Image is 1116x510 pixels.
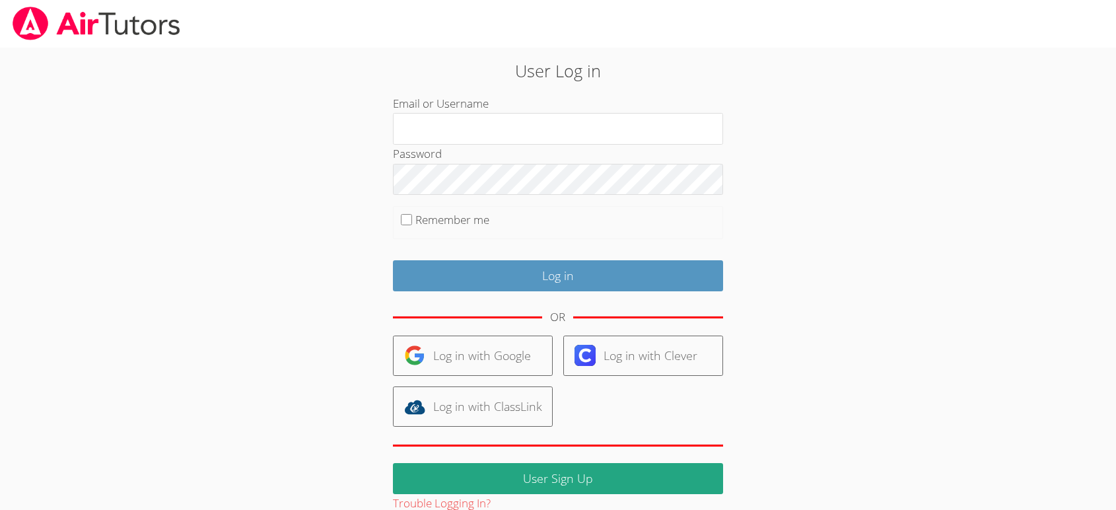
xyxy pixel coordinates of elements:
[550,308,565,327] div: OR
[393,336,553,376] a: Log in with Google
[415,212,489,227] label: Remember me
[257,58,860,83] h2: User Log in
[393,386,553,427] a: Log in with ClassLink
[393,96,489,111] label: Email or Username
[575,345,596,366] img: clever-logo-6eab21bc6e7a338710f1a6ff85c0baf02591cd810cc4098c63d3a4b26e2feb20.svg
[404,396,425,418] img: classlink-logo-d6bb404cc1216ec64c9a2012d9dc4662098be43eaf13dc465df04b49fa7ab582.svg
[563,336,723,376] a: Log in with Clever
[393,146,442,161] label: Password
[11,7,182,40] img: airtutors_banner-c4298cdbf04f3fff15de1276eac7730deb9818008684d7c2e4769d2f7ddbe033.png
[404,345,425,366] img: google-logo-50288ca7cdecda66e5e0955fdab243c47b7ad437acaf1139b6f446037453330a.svg
[393,463,723,494] a: User Sign Up
[393,260,723,291] input: Log in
